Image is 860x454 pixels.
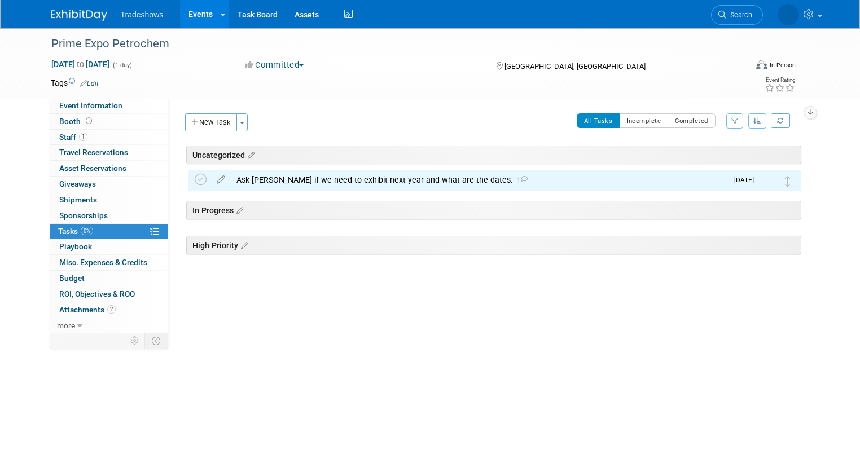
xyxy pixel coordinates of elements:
[59,101,122,110] span: Event Information
[112,61,132,69] span: (1 day)
[50,224,168,239] a: Tasks0%
[726,11,752,19] span: Search
[185,113,237,131] button: New Task
[234,204,243,215] a: Edit sections
[107,305,116,314] span: 2
[50,318,168,333] a: more
[50,161,168,176] a: Asset Reservations
[785,176,791,187] i: Move task
[734,176,760,184] span: [DATE]
[59,289,135,298] span: ROI, Objectives & ROO
[50,192,168,208] a: Shipments
[186,146,801,164] div: Uncategorized
[75,60,86,69] span: to
[59,164,126,173] span: Asset Reservations
[50,302,168,318] a: Attachments2
[58,227,93,236] span: Tasks
[778,4,799,25] img: Kay Reynolds
[59,133,87,142] span: Staff
[84,117,94,125] span: Booth not reserved yet
[211,175,231,185] a: edit
[50,255,168,270] a: Misc. Expenses & Credits
[59,179,96,188] span: Giveaways
[79,133,87,141] span: 1
[513,177,528,184] span: 1
[144,333,168,348] td: Toggle Event Tabs
[59,195,97,204] span: Shipments
[50,271,168,286] a: Budget
[668,113,716,128] button: Completed
[619,113,668,128] button: Incomplete
[186,236,801,254] div: High Priority
[760,174,774,188] img: Kay Reynolds
[47,34,732,54] div: Prime Expo Petrochem
[245,149,255,160] a: Edit sections
[59,258,147,267] span: Misc. Expenses & Credits
[231,170,727,189] div: Ask [PERSON_NAME] if we need to exhibit next year and what are the dates.
[241,59,308,71] button: Committed
[50,145,168,160] a: Travel Reservations
[81,227,93,235] span: 0%
[125,333,145,348] td: Personalize Event Tab Strip
[711,5,763,25] a: Search
[756,60,767,69] img: Format-Inperson.png
[50,130,168,145] a: Staff1
[238,239,248,250] a: Edit sections
[51,59,110,69] span: [DATE] [DATE]
[59,117,94,126] span: Booth
[51,10,107,21] img: ExhibitDay
[51,77,99,89] td: Tags
[771,113,790,128] a: Refresh
[59,242,92,251] span: Playbook
[577,113,620,128] button: All Tasks
[59,148,128,157] span: Travel Reservations
[59,274,85,283] span: Budget
[80,80,99,87] a: Edit
[50,98,168,113] a: Event Information
[57,321,75,330] span: more
[50,177,168,192] a: Giveaways
[50,208,168,223] a: Sponsorships
[50,239,168,254] a: Playbook
[504,62,646,70] span: [GEOGRAPHIC_DATA], [GEOGRAPHIC_DATA]
[769,61,796,69] div: In-Person
[121,10,164,19] span: Tradeshows
[59,211,108,220] span: Sponsorships
[686,59,796,76] div: Event Format
[50,286,168,302] a: ROI, Objectives & ROO
[765,77,795,83] div: Event Rating
[59,305,116,314] span: Attachments
[50,114,168,129] a: Booth
[186,201,801,219] div: In Progress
